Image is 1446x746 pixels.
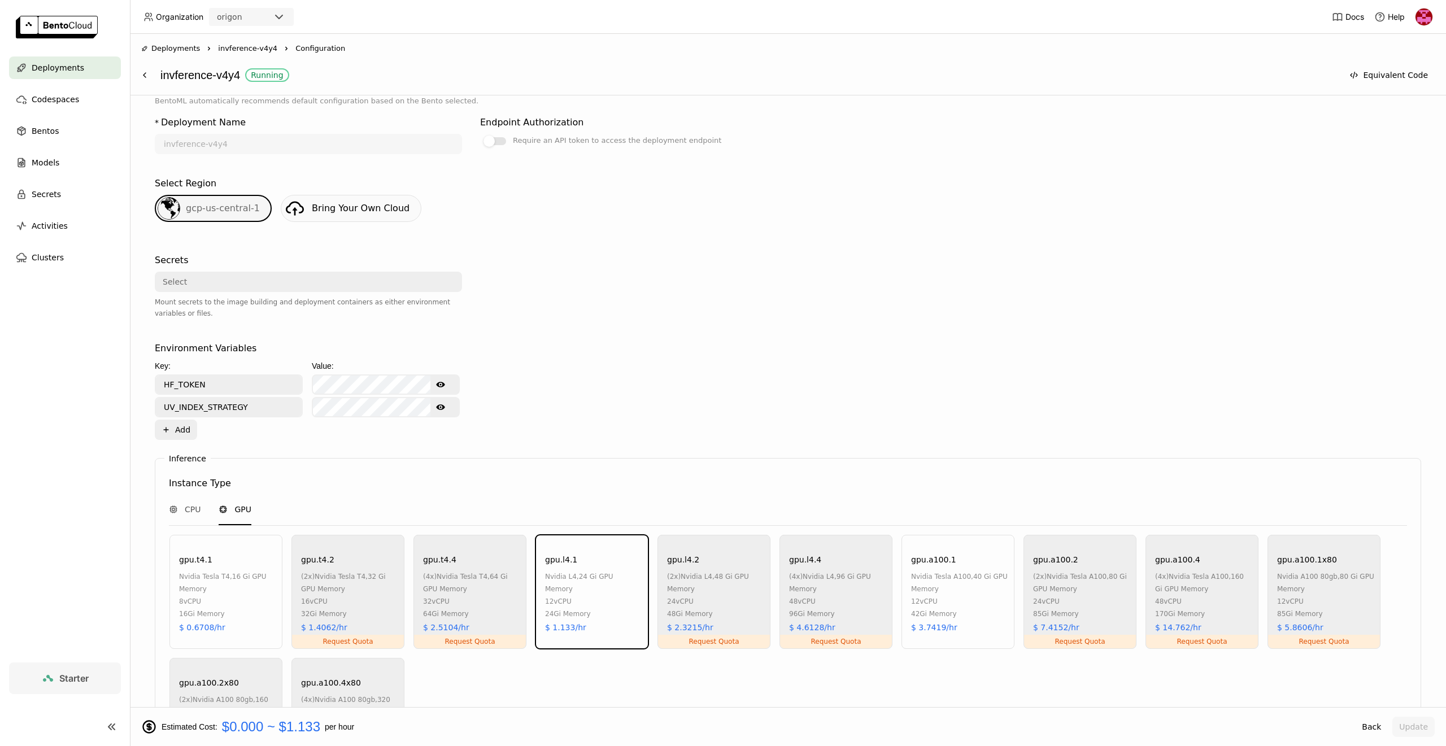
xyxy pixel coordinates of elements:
div: $ 0.6708/hr [179,621,225,634]
a: Secrets [9,183,121,206]
span: $0.000 ~ $1.133 [222,719,320,735]
a: Models [9,151,121,174]
span: Bentos [32,124,59,138]
span: nvidia tesla t4 [437,573,487,581]
div: 85Gi Memory [1033,608,1130,620]
div: 12 vCPU [911,595,1008,608]
div: , 40 Gi GPU Memory [911,570,1008,595]
div: gpu.a100.4x80 [301,677,361,689]
div: (2x) , 48 Gi GPU Memory [667,570,764,595]
p: BentoML automatically recommends default configuration based on the Bento selected. [155,95,1421,107]
div: Mount secrets to the image building and deployment containers as either environment variables or ... [155,296,462,319]
div: (2x) , 80 Gi GPU Memory [1033,570,1130,595]
div: 12 vCPU [1277,595,1374,608]
div: $ 1.4062/hr [301,621,347,634]
div: Request Quota [292,635,404,648]
div: 32Gi Memory [301,608,398,620]
div: 24 vCPU [667,595,764,608]
div: 170Gi Memory [1155,608,1252,620]
span: nvidia tesla t4 [179,573,230,581]
div: (4x) , 64 Gi GPU Memory [423,570,520,595]
span: Models [32,156,59,169]
span: nvidia tesla t4 [315,573,365,581]
div: gpu.a100.1 [911,553,956,566]
svg: Right [282,44,291,53]
span: nvidia l4 [803,573,834,581]
div: Request Quotagpu.t4.2(2x)nvidia tesla t4,32 Gi GPU Memory16vCPU32Gi Memory$ 1.4062/hr [291,535,404,649]
div: 48Gi Memory [667,608,764,620]
span: nvidia tesla a100 [1047,573,1107,581]
div: 64Gi Memory [423,608,520,620]
div: Select Region [155,177,216,190]
div: gpu.a100.2x80 [179,677,239,689]
div: (4x) , 96 Gi GPU Memory [789,570,886,595]
a: Clusters [9,246,121,269]
span: nvidia a100 80gb [1277,573,1338,581]
div: (4x) , 320 Gi GPU Memory [301,693,398,718]
div: Request Quotagpu.l4.4(4x)nvidia l4,96 Gi GPU Memory48vCPU96Gi Memory$ 4.6128/hr [779,535,892,649]
span: GPU [234,504,251,515]
div: Request Quota [780,635,892,648]
svg: Plus [162,425,171,434]
span: Configuration [295,43,345,54]
div: 16 vCPU [301,595,398,608]
span: nvidia a100 80gb [315,696,375,704]
div: gpu.l4.1nvidia l4,24 Gi GPU Memory12vCPU24Gi Memory$ 1.133/hr [535,535,648,649]
div: gpu.a100.4 [1155,553,1200,566]
div: Instance Type [169,477,231,490]
button: Add [155,420,197,440]
div: invference-v4y4 [160,64,1337,86]
div: Request Quotagpu.a100.4(4x)nvidia tesla a100,160 Gi GPU Memory48vCPU170Gi Memory$ 14.762/hr [1146,535,1258,649]
span: nvidia tesla a100 [1169,573,1229,581]
a: Bentos [9,120,121,142]
div: Request Quota [1024,635,1136,648]
div: 24 vCPU [1033,595,1130,608]
a: Docs [1332,11,1364,23]
span: Starter [59,673,89,684]
div: Key: [155,360,303,372]
div: , 24 Gi GPU Memory [545,570,642,595]
div: $ 4.6128/hr [789,621,835,634]
label: Inference [169,454,206,463]
div: gpu.t4.1 [179,553,212,566]
div: $ 3.7419/hr [911,621,957,634]
svg: Right [204,44,214,53]
div: $ 7.4152/hr [1033,621,1079,634]
div: Deployment Name [161,116,246,129]
div: 8 vCPU [179,595,276,608]
div: gpu.t4.2 [301,553,334,566]
div: Help [1374,11,1405,23]
span: nvidia l4 [681,573,712,581]
div: gpu.a100.1nvidia tesla a100,40 Gi GPU Memory12vCPU42Gi Memory$ 3.7419/hr [901,535,1014,649]
div: Require an API token to access the deployment endpoint [513,134,721,147]
button: Equivalent Code [1343,65,1435,85]
div: Endpoint Authorization [480,116,583,129]
div: 85Gi Memory [1277,608,1374,620]
div: (2x) , 160 Gi GPU Memory [179,693,276,718]
a: Activities [9,215,121,237]
span: Help [1388,12,1405,22]
div: , 16 Gi GPU Memory [179,570,276,595]
div: gpu.l4.4 [789,553,821,566]
button: Update [1392,717,1435,737]
input: Selected origon. [243,12,245,23]
div: 42Gi Memory [911,608,1008,620]
div: Request Quota [1146,635,1258,648]
div: gpu.a100.1x80 [1277,553,1337,566]
a: Codespaces [9,88,121,111]
div: gpu.t4.1nvidia tesla t4,16 Gi GPU Memory8vCPU16Gi Memory$ 0.6708/hr [169,535,282,649]
div: Request Quota [658,635,770,648]
div: gpu.l4.2 [667,553,699,566]
span: nvidia tesla a100 [911,573,971,581]
div: Request Quotagpu.t4.4(4x)nvidia tesla t4,64 Gi GPU Memory32vCPU64Gi Memory$ 2.5104/hr [413,535,526,649]
svg: Show password text [436,403,445,412]
div: gcp-us-central-1 [155,195,272,222]
div: gpu.l4.1 [545,553,577,566]
div: Select [163,276,187,287]
div: 48 vCPU [1155,595,1252,608]
div: (2x) , 32 Gi GPU Memory [301,570,398,595]
button: Show password text [430,398,451,416]
span: Organization [156,12,203,22]
svg: Show password text [436,380,445,389]
a: Bring Your Own Cloud [281,195,421,222]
